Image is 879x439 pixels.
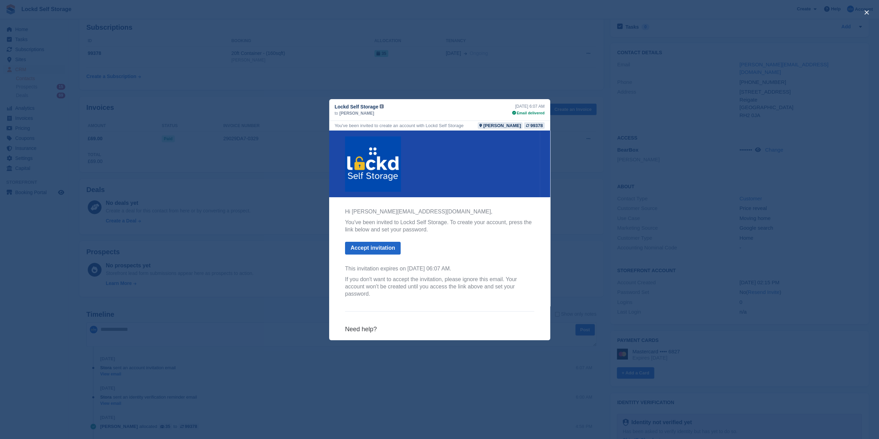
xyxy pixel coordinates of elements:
p: If you don't want to accept the invitation, please ignore this email. Your account won't be creat... [16,145,205,167]
div: [PERSON_NAME] [483,122,521,129]
a: 01293 922207 [34,207,69,213]
p: Phone: [16,207,205,214]
span: Lockd Self Storage [335,103,379,110]
h6: Need help? [16,195,205,203]
a: [PERSON_NAME] [478,122,523,129]
span: to [335,110,338,116]
a: Accept invitation [16,111,71,124]
p: You've been invited to Lockd Self Storage. To create your account, press the link below and set y... [16,88,205,103]
button: close [861,7,872,18]
p: Hi [PERSON_NAME][EMAIL_ADDRESS][DOMAIN_NAME], [16,78,205,85]
div: 99378 [530,122,543,129]
div: Email delivered [512,110,545,116]
div: [DATE] 6:07 AM [512,103,545,109]
div: You've been invited to create an account with Lockd Self Storage [335,122,464,129]
a: 99378 [524,122,544,129]
span: [PERSON_NAME] [340,110,374,116]
img: Lockd Self Storage Logo [16,6,72,61]
img: icon-info-grey-7440780725fd019a000dd9b08b2336e03edf1995a4989e88bcd33f0948082b44.svg [380,104,384,108]
p: This invitation expires on [DATE] 06:07 AM. [16,135,205,142]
